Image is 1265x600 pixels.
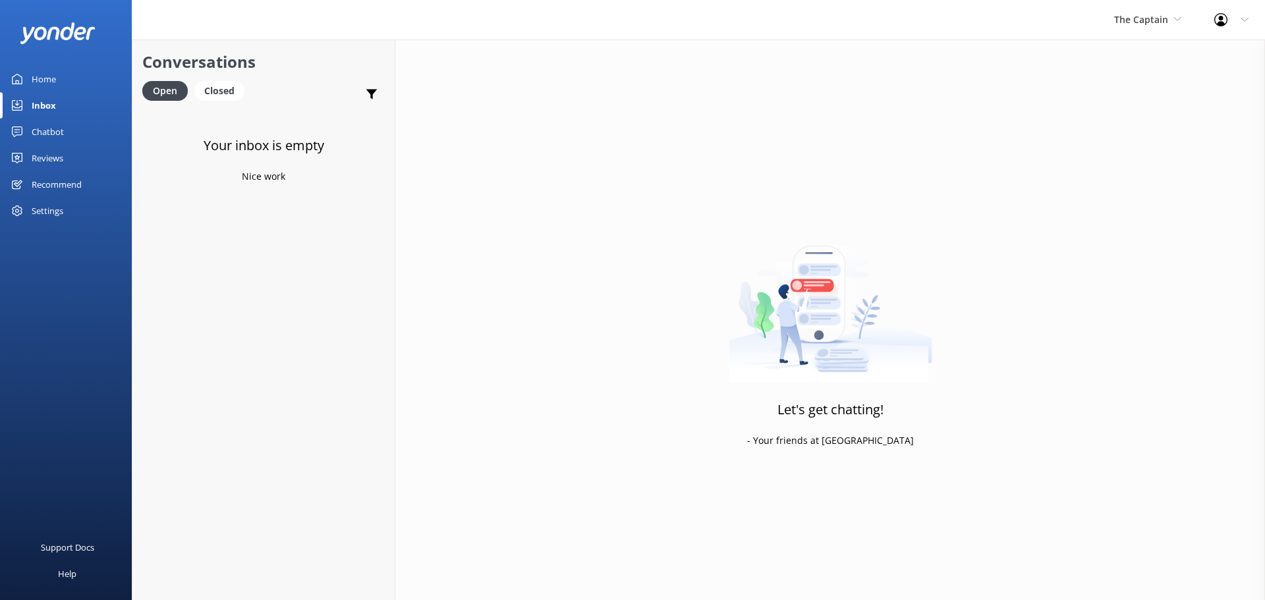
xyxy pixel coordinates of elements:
[20,22,96,44] img: yonder-white-logo.png
[204,135,324,156] h3: Your inbox is empty
[747,433,914,448] p: - Your friends at [GEOGRAPHIC_DATA]
[32,66,56,92] div: Home
[32,198,63,224] div: Settings
[142,81,188,101] div: Open
[41,534,94,560] div: Support Docs
[729,218,932,383] img: artwork of a man stealing a conversation from at giant smartphone
[194,81,244,101] div: Closed
[32,171,82,198] div: Recommend
[142,49,385,74] h2: Conversations
[32,145,63,171] div: Reviews
[1114,13,1168,26] span: The Captain
[777,399,884,420] h3: Let's get chatting!
[242,169,285,184] p: Nice work
[32,92,56,119] div: Inbox
[194,83,251,97] a: Closed
[142,83,194,97] a: Open
[58,560,76,587] div: Help
[32,119,64,145] div: Chatbot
